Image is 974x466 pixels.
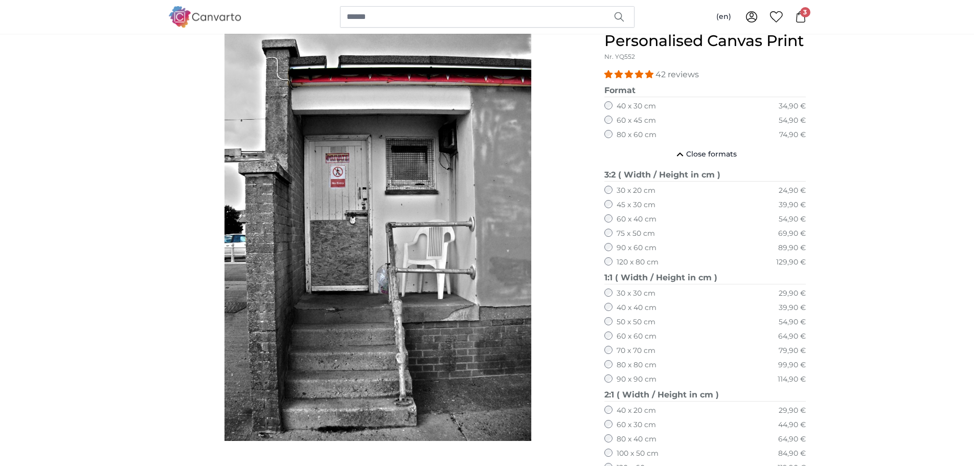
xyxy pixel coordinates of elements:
[779,289,806,299] div: 29,90 €
[779,317,806,327] div: 54,90 €
[604,70,655,79] span: 4.98 stars
[617,289,655,299] label: 30 x 30 cm
[617,360,656,370] label: 80 x 80 cm
[617,257,659,268] label: 120 x 80 cm
[800,7,810,17] span: 3
[604,144,806,165] button: Close formats
[604,32,806,50] h1: Personalised Canvas Print
[617,101,656,112] label: 40 x 30 cm
[686,149,737,160] span: Close formats
[778,420,806,430] div: 44,90 €
[604,389,806,402] legend: 2:1 ( Width / Height in cm )
[778,374,806,385] div: 114,90 €
[779,101,806,112] div: 34,90 €
[778,331,806,342] div: 64,90 €
[708,8,739,26] button: (en)
[617,449,659,459] label: 100 x 50 cm
[617,434,656,445] label: 80 x 40 cm
[604,53,635,60] span: Nr. YQ552
[617,406,656,416] label: 40 x 20 cm
[778,360,806,370] div: 99,90 €
[778,243,806,253] div: 89,90 €
[617,420,656,430] label: 60 x 30 cm
[617,229,655,239] label: 75 x 50 cm
[655,70,699,79] span: 42 reviews
[779,406,806,416] div: 29,90 €
[779,116,806,126] div: 54,90 €
[779,186,806,196] div: 24,90 €
[617,186,655,196] label: 30 x 20 cm
[779,303,806,313] div: 39,90 €
[168,32,588,441] div: 1 of 1
[617,317,655,327] label: 50 x 50 cm
[617,346,655,356] label: 70 x 70 cm
[168,6,242,27] img: Canvarto
[778,449,806,459] div: 84,90 €
[778,434,806,445] div: 64,90 €
[778,229,806,239] div: 69,90 €
[617,303,656,313] label: 40 x 40 cm
[779,130,806,140] div: 74,90 €
[224,32,531,441] img: personalised-canvas-print
[617,214,656,225] label: 60 x 40 cm
[604,84,806,97] legend: Format
[617,374,656,385] label: 90 x 90 cm
[779,346,806,356] div: 79,90 €
[617,200,655,210] label: 45 x 30 cm
[617,130,656,140] label: 80 x 60 cm
[617,331,656,342] label: 60 x 60 cm
[617,243,656,253] label: 90 x 60 cm
[604,272,806,284] legend: 1:1 ( Width / Height in cm )
[776,257,806,268] div: 129,90 €
[779,200,806,210] div: 39,90 €
[604,169,806,182] legend: 3:2 ( Width / Height in cm )
[779,214,806,225] div: 54,90 €
[617,116,656,126] label: 60 x 45 cm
